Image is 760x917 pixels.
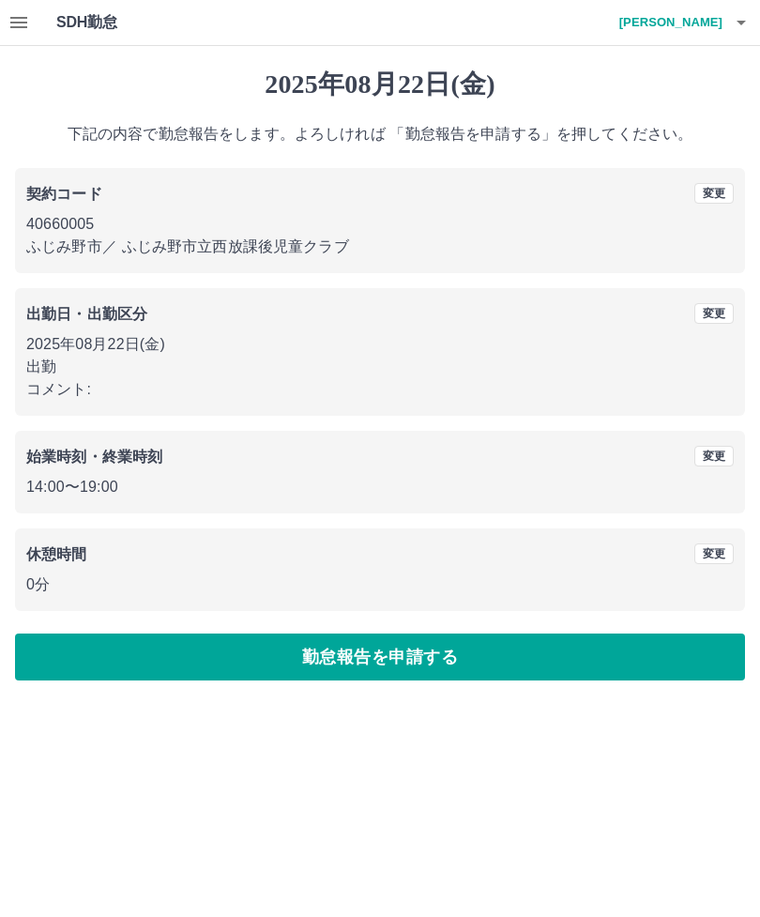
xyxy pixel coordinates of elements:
p: コメント: [26,378,734,401]
b: 契約コード [26,186,102,202]
p: 2025年08月22日(金) [26,333,734,356]
b: 始業時刻・終業時刻 [26,449,162,465]
p: 下記の内容で勤怠報告をします。よろしければ 「勤怠報告を申請する」を押してください。 [15,123,745,145]
p: ふじみ野市 ／ ふじみ野市立西放課後児童クラブ [26,236,734,258]
button: 変更 [694,543,734,564]
h1: 2025年08月22日(金) [15,69,745,100]
p: 出勤 [26,356,734,378]
button: 変更 [694,446,734,466]
p: 0分 [26,573,734,596]
b: 出勤日・出勤区分 [26,306,147,322]
button: 変更 [694,303,734,324]
p: 14:00 〜 19:00 [26,476,734,498]
b: 休憩時間 [26,546,87,562]
button: 変更 [694,183,734,204]
button: 勤怠報告を申請する [15,634,745,680]
p: 40660005 [26,213,734,236]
